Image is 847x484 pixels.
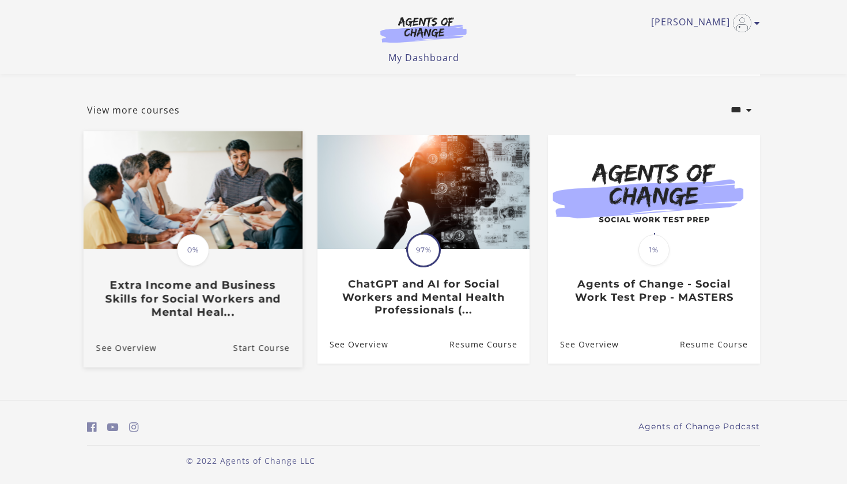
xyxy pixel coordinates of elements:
img: Agents of Change Logo [368,16,479,43]
a: ChatGPT and AI for Social Workers and Mental Health Professionals (...: See Overview [317,326,388,363]
span: 97% [408,235,439,266]
h3: ChatGPT and AI for Social Workers and Mental Health Professionals (... [330,278,517,317]
a: ChatGPT and AI for Social Workers and Mental Health Professionals (...: Resume Course [449,326,530,363]
span: 1% [638,235,670,266]
a: Agents of Change - Social Work Test Prep - MASTERS: See Overview [548,326,619,363]
a: Agents of Change - Social Work Test Prep - MASTERS: Resume Course [680,326,760,363]
a: View more courses [87,103,180,117]
a: Toggle menu [651,14,754,32]
h2: My courses [87,47,218,74]
a: https://www.instagram.com/agentsofchangeprep/ (Open in a new window) [129,419,139,436]
span: 0% [177,234,209,266]
a: Extra Income and Business Skills for Social Workers and Mental Heal...: Resume Course [233,328,302,366]
i: https://www.instagram.com/agentsofchangeprep/ (Open in a new window) [129,422,139,433]
h3: Extra Income and Business Skills for Social Workers and Mental Heal... [96,278,290,319]
a: Extra Income and Business Skills for Social Workers and Mental Heal...: See Overview [84,328,157,366]
h3: Agents of Change - Social Work Test Prep - MASTERS [560,278,747,304]
i: https://www.facebook.com/groups/aswbtestprep (Open in a new window) [87,422,97,433]
a: My Dashboard [388,51,459,64]
a: https://www.youtube.com/c/AgentsofChangeTestPrepbyMeaganMitchell (Open in a new window) [107,419,119,436]
a: Agents of Change Podcast [638,421,760,433]
a: https://www.facebook.com/groups/aswbtestprep (Open in a new window) [87,419,97,436]
i: https://www.youtube.com/c/AgentsofChangeTestPrepbyMeaganMitchell (Open in a new window) [107,422,119,433]
p: © 2022 Agents of Change LLC [87,455,414,467]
